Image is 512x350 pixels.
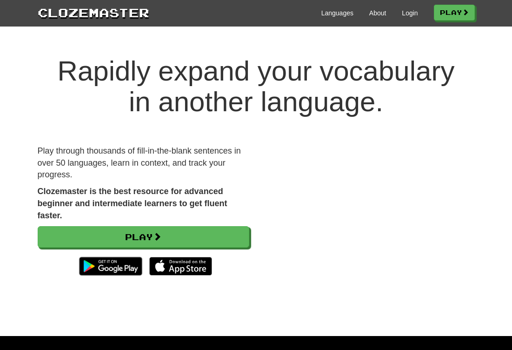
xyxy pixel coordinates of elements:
a: Play [38,226,249,248]
a: Clozemaster [38,4,149,21]
p: Play through thousands of fill-in-the-blank sentences in over 50 languages, learn in context, and... [38,145,249,181]
a: About [369,8,386,18]
img: Download_on_the_App_Store_Badge_US-UK_135x40-25178aeef6eb6b83b96f5f2d004eda3bffbb37122de64afbaef7... [149,257,212,276]
img: Get it on Google Play [74,252,146,280]
a: Play [434,5,475,20]
strong: Clozemaster is the best resource for advanced beginner and intermediate learners to get fluent fa... [38,187,227,220]
a: Languages [321,8,353,18]
a: Login [402,8,418,18]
